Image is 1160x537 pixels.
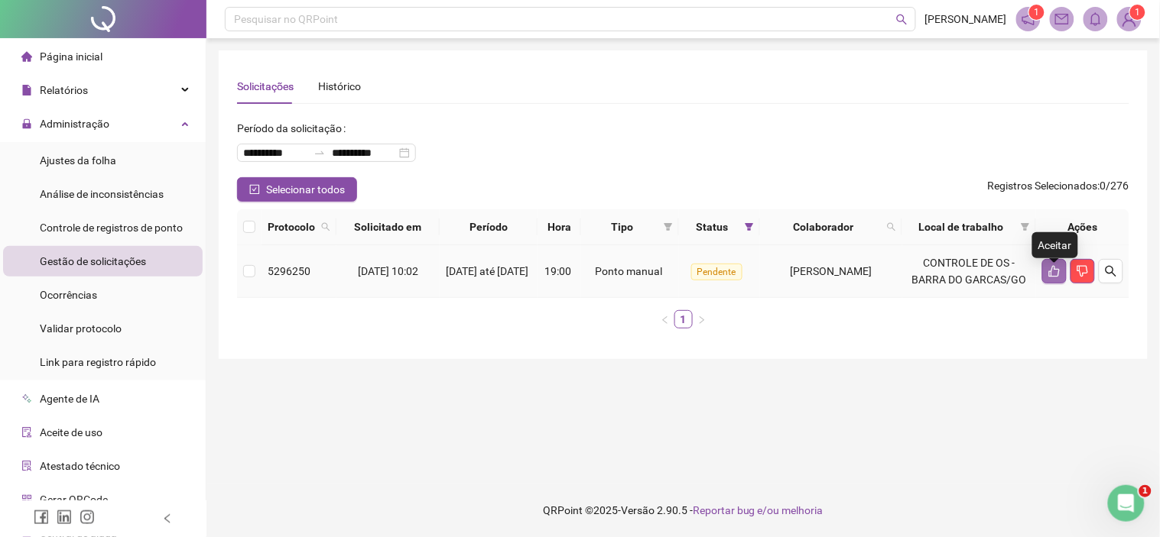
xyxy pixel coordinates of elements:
[321,222,330,231] span: search
[40,154,116,167] span: Ajustes da folha
[742,215,757,238] span: filter
[21,427,32,438] span: audit
[896,14,908,25] span: search
[693,310,711,328] li: Próxima página
[314,147,326,159] span: to
[21,118,32,129] span: lock
[206,484,1160,537] footer: QRPoint © 2025 - 2.90.5 -
[21,461,32,471] span: solution
[40,356,156,368] span: Link para registro rápido
[887,222,896,231] span: search
[1042,218,1123,235] div: Ações
[791,265,872,277] span: [PERSON_NAME]
[1021,222,1030,231] span: filter
[314,147,326,159] span: swap-right
[656,310,674,328] li: Página anterior
[21,51,32,62] span: home
[1077,265,1089,277] span: dislike
[1089,12,1103,26] span: bell
[40,460,120,472] span: Atestado técnico
[266,181,345,198] span: Selecionar todos
[1139,485,1152,497] span: 1
[40,222,183,234] span: Controle de registros de ponto
[884,215,899,238] span: search
[1136,7,1141,18] span: 1
[925,11,1007,27] span: [PERSON_NAME]
[40,393,99,405] span: Agente de IA
[40,84,88,96] span: Relatórios
[1032,232,1078,258] div: Aceitar
[336,209,440,245] th: Solicitado em
[40,493,108,506] span: Gerar QRCode
[1118,8,1141,31] img: 75567
[34,510,49,525] span: facebook
[1029,5,1045,20] sup: 1
[1022,12,1035,26] span: notification
[745,222,754,231] span: filter
[988,180,1098,192] span: Registros Selecionados
[1108,485,1145,522] iframe: Intercom live chat
[237,78,294,95] div: Solicitações
[661,315,670,325] span: left
[447,265,529,277] span: [DATE] até [DATE]
[318,215,333,238] span: search
[268,265,310,277] span: 5296250
[440,209,538,245] th: Período
[40,426,102,438] span: Aceite de uso
[80,510,95,525] span: instagram
[40,289,97,301] span: Ocorrências
[1055,12,1069,26] span: mail
[162,513,173,524] span: left
[587,218,658,235] span: Tipo
[545,265,572,277] span: 19:00
[40,50,102,63] span: Página inicial
[661,215,676,238] span: filter
[1018,215,1033,238] span: filter
[358,265,418,277] span: [DATE] 10:02
[21,494,32,505] span: qrcode
[538,209,580,245] th: Hora
[1105,265,1117,277] span: search
[664,222,673,231] span: filter
[908,218,1015,235] span: Local de trabalho
[596,265,663,277] span: Ponto manual
[40,255,146,267] span: Gestão de solicitações
[1130,5,1145,20] sup: Atualize o seu contato no menu Meus Dados
[697,315,707,325] span: right
[902,245,1036,298] td: CONTROLE DE OS - BARRA DO GARCAS/GO
[318,78,361,95] div: Histórico
[693,310,711,328] button: right
[621,504,655,516] span: Versão
[40,118,109,130] span: Administração
[237,177,357,202] button: Selecionar todos
[693,504,824,516] span: Reportar bug e/ou melhoria
[40,322,122,335] span: Validar protocolo
[674,310,693,328] li: 1
[685,218,739,235] span: Status
[249,184,260,195] span: check-square
[656,310,674,328] button: left
[237,116,352,141] label: Período da solicitação
[21,85,32,95] span: file
[1048,265,1061,277] span: like
[1035,7,1040,18] span: 1
[57,510,72,525] span: linkedin
[268,218,315,235] span: Protocolo
[675,311,692,328] a: 1
[988,177,1129,202] span: : 0 / 276
[40,188,164,200] span: Análise de inconsistências
[691,264,742,280] span: Pendente
[766,218,881,235] span: Colaborador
